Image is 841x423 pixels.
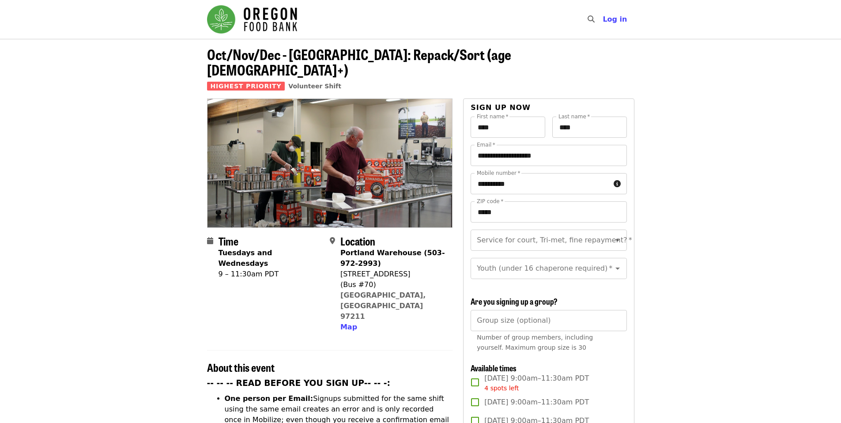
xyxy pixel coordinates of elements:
[225,394,313,403] strong: One person per Email:
[207,5,297,34] img: Oregon Food Bank - Home
[558,114,590,119] label: Last name
[471,145,626,166] input: Email
[340,269,445,279] div: [STREET_ADDRESS]
[477,199,503,204] label: ZIP code
[207,44,511,80] span: Oct/Nov/Dec - [GEOGRAPHIC_DATA]: Repack/Sort (age [DEMOGRAPHIC_DATA]+)
[596,11,634,28] button: Log in
[207,378,391,388] strong: -- -- -- READ BEFORE YOU SIGN UP-- -- -:
[340,291,426,321] a: [GEOGRAPHIC_DATA], [GEOGRAPHIC_DATA] 97211
[471,173,610,194] input: Mobile number
[600,9,607,30] input: Search
[471,103,531,112] span: Sign up now
[477,334,593,351] span: Number of group members, including yourself. Maximum group size is 30
[340,249,445,268] strong: Portland Warehouse (503-972-2993)
[207,99,453,227] img: Oct/Nov/Dec - Portland: Repack/Sort (age 16+) organized by Oregon Food Bank
[207,237,213,245] i: calendar icon
[219,233,238,249] span: Time
[477,170,520,176] label: Mobile number
[330,237,335,245] i: map-marker-alt icon
[340,279,445,290] div: (Bus #70)
[603,15,627,23] span: Log in
[611,234,624,246] button: Open
[611,262,624,275] button: Open
[207,82,285,91] span: Highest Priority
[614,180,621,188] i: circle-info icon
[288,83,341,90] a: Volunteer Shift
[471,201,626,223] input: ZIP code
[219,249,272,268] strong: Tuesdays and Wednesdays
[484,373,589,393] span: [DATE] 9:00am–11:30am PDT
[484,397,589,408] span: [DATE] 9:00am–11:30am PDT
[340,322,357,332] button: Map
[471,362,517,374] span: Available times
[471,117,545,138] input: First name
[477,114,509,119] label: First name
[471,295,558,307] span: Are you signing up a group?
[340,323,357,331] span: Map
[340,233,375,249] span: Location
[207,359,275,375] span: About this event
[477,142,495,147] label: Email
[471,310,626,331] input: [object Object]
[484,385,519,392] span: 4 spots left
[588,15,595,23] i: search icon
[219,269,323,279] div: 9 – 11:30am PDT
[552,117,627,138] input: Last name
